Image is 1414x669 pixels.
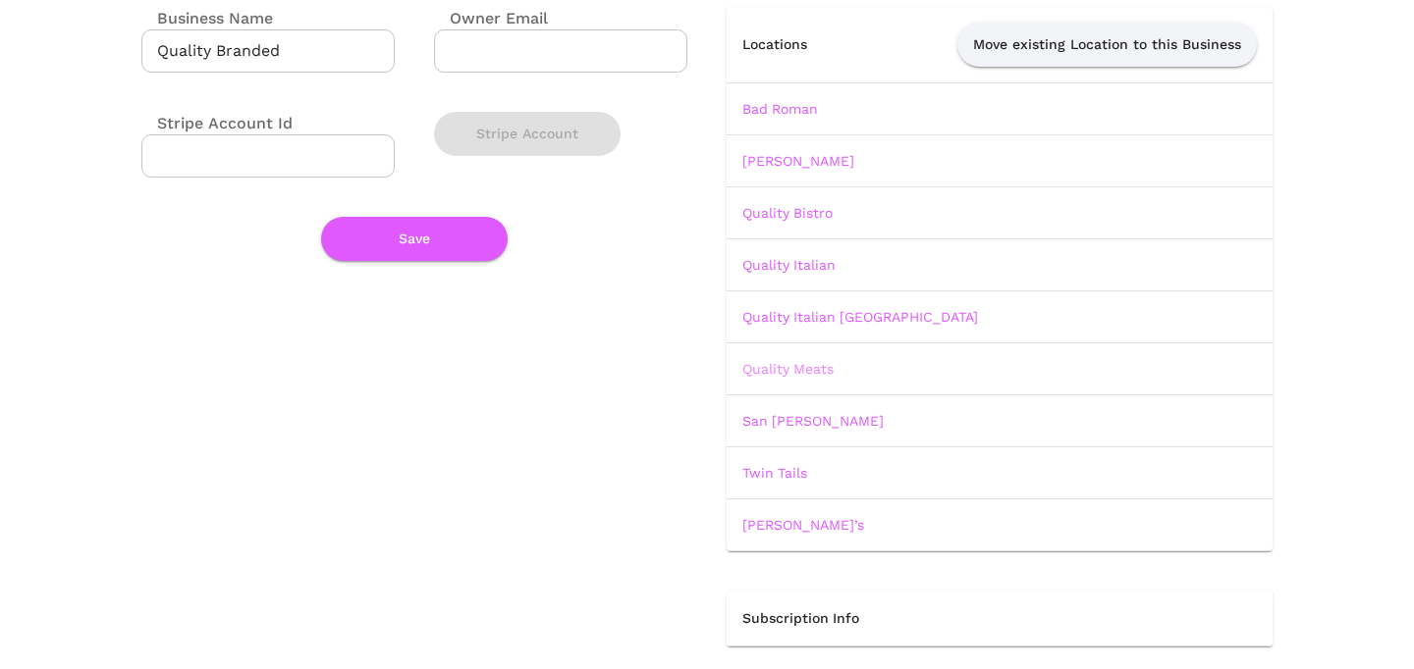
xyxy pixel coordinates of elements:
[141,7,273,29] label: Business Name
[742,413,884,429] a: San [PERSON_NAME]
[742,101,818,117] a: Bad Roman
[321,217,508,261] button: Save
[434,126,621,139] a: Stripe Account
[742,205,833,221] a: Quality Bistro
[742,517,864,533] a: [PERSON_NAME]’s
[957,23,1257,67] button: Move existing Location to this Business
[141,112,293,134] label: Stripe Account Id
[742,465,807,481] a: Twin Tails
[742,257,836,273] a: Quality Italian
[727,7,849,83] th: Locations
[742,309,978,325] a: Quality Italian [GEOGRAPHIC_DATA]
[742,361,834,377] a: Quality Meats
[742,153,854,169] a: [PERSON_NAME]
[434,7,548,29] label: Owner Email
[727,591,1273,646] th: Subscription Info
